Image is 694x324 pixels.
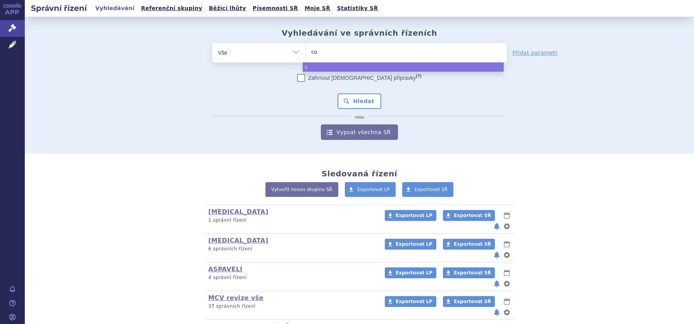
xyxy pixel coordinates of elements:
p: 37 správních řízení [208,303,375,310]
a: Statistiky SŘ [334,3,380,14]
a: Exportovat LP [385,267,436,278]
button: notifikace [493,279,501,288]
h2: Sledovaná řízení [322,169,397,178]
button: lhůty [503,268,511,277]
a: Vyhledávání [93,3,137,14]
button: notifikace [493,250,501,260]
span: Exportovat LP [396,241,432,247]
a: Referenční skupiny [139,3,205,14]
a: Exportovat SŘ [443,239,495,250]
button: notifikace [493,222,501,231]
h2: Vyhledávání ve správních řízeních [282,28,437,38]
a: Exportovat SŘ [443,267,495,278]
span: Exportovat SŘ [454,270,491,276]
p: 4 správní řízení [208,274,375,281]
a: Exportovat SŘ [443,296,495,307]
a: Písemnosti SŘ [250,3,300,14]
a: Exportovat LP [385,296,436,307]
a: Moje SŘ [302,3,332,14]
span: Exportovat LP [396,213,432,218]
button: nastavení [503,250,511,260]
button: Hledat [338,93,381,109]
button: nastavení [503,222,511,231]
a: Exportovat LP [345,182,396,197]
p: 6 správních řízení [208,246,375,252]
a: Přidat parametr [513,49,558,57]
p: 1 správní řízení [208,217,375,224]
button: lhůty [503,240,511,249]
span: Exportovat SŘ [454,241,491,247]
a: Vypsat všechna SŘ [321,124,398,140]
button: nastavení [503,279,511,288]
a: Exportovat SŘ [443,210,495,221]
span: Exportovat SŘ [454,299,491,304]
a: [MEDICAL_DATA] [208,237,269,244]
a: Exportovat LP [385,239,436,250]
a: MCV revize vše [208,294,263,302]
a: ASPAVELI [208,265,243,273]
a: [MEDICAL_DATA] [208,208,269,215]
label: Zahrnout [DEMOGRAPHIC_DATA] přípravky [297,74,421,82]
i: nebo [351,115,368,120]
abbr: (?) [416,74,421,79]
a: Exportovat SŘ [402,182,454,197]
a: Exportovat LP [385,210,436,221]
span: Exportovat LP [396,299,432,304]
span: Exportovat LP [357,187,390,192]
a: Běžící lhůty [207,3,248,14]
span: Exportovat LP [396,270,432,276]
li: c [303,62,504,72]
button: notifikace [493,308,501,317]
span: Exportovat SŘ [415,187,448,192]
a: Vytvořit novou skupinu SŘ [265,182,338,197]
button: nastavení [503,308,511,317]
span: Exportovat SŘ [454,213,491,218]
h2: Správní řízení [25,3,93,14]
button: lhůty [503,297,511,306]
button: lhůty [503,211,511,220]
